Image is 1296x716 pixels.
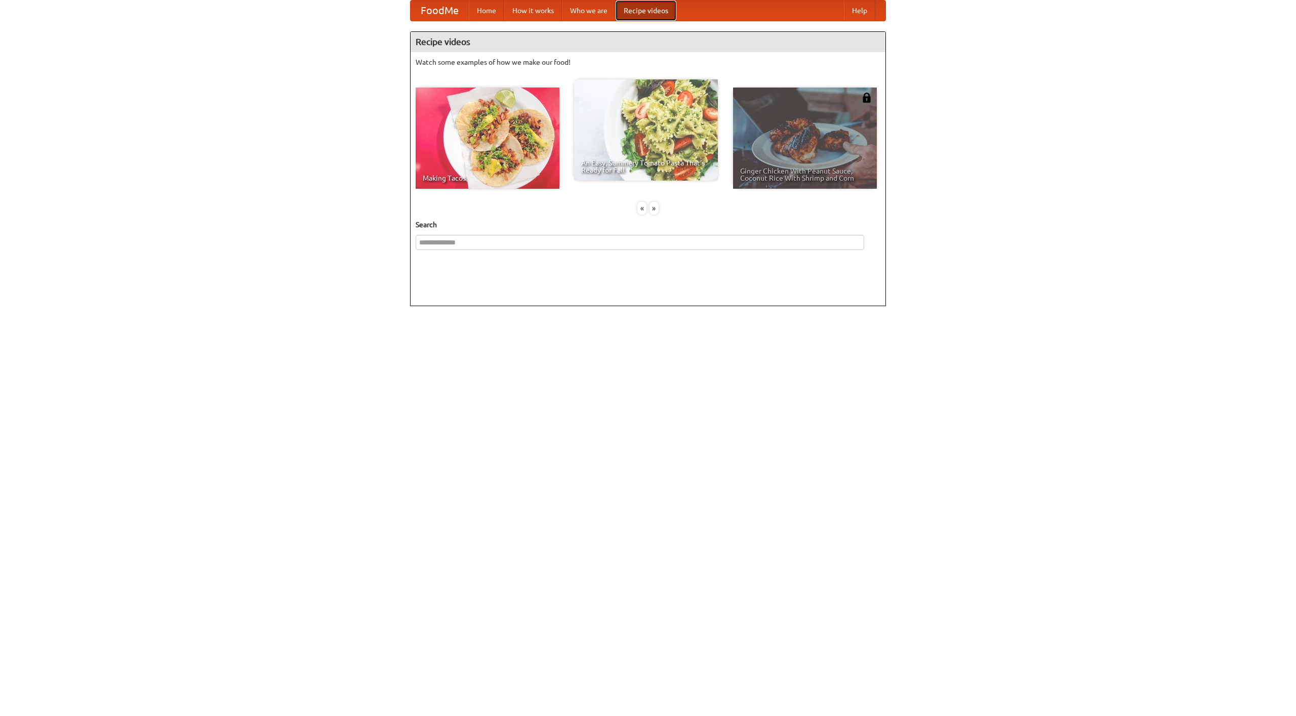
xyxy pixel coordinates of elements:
h4: Recipe videos [411,32,885,52]
a: An Easy, Summery Tomato Pasta That's Ready for Fall [574,79,718,181]
div: » [650,202,659,215]
a: Recipe videos [616,1,676,21]
a: Help [844,1,875,21]
a: Making Tacos [416,88,559,189]
span: Making Tacos [423,175,552,182]
a: How it works [504,1,562,21]
a: Home [469,1,504,21]
div: « [637,202,646,215]
p: Watch some examples of how we make our food! [416,57,880,67]
h5: Search [416,220,880,230]
a: Who we are [562,1,616,21]
a: FoodMe [411,1,469,21]
span: An Easy, Summery Tomato Pasta That's Ready for Fall [581,159,711,174]
img: 483408.png [862,93,872,103]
